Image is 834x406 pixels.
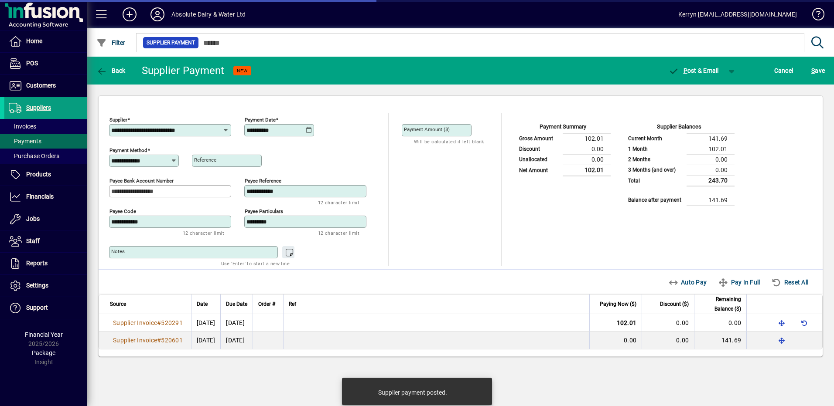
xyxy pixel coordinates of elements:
[515,113,611,176] app-page-summary-card: Payment Summary
[26,260,48,267] span: Reports
[624,154,687,165] td: 2 Months
[245,117,276,123] mat-label: Payment Date
[515,122,611,133] div: Payment Summary
[684,67,687,74] span: P
[676,319,689,326] span: 0.00
[318,197,359,207] mat-hint: 12 character limit
[4,75,87,97] a: Customers
[806,2,823,30] a: Knowledge Base
[26,82,56,89] span: Customers
[624,113,735,206] app-page-summary-card: Supplier Balances
[728,319,741,326] span: 0.00
[9,152,59,159] span: Purchase Orders
[25,331,63,338] span: Financial Year
[515,154,563,165] td: Unallocated
[94,35,128,51] button: Filter
[624,122,735,133] div: Supplier Balances
[9,123,36,130] span: Invoices
[678,7,797,21] div: Kerryn [EMAIL_ADDRESS][DOMAIN_NAME]
[768,274,812,290] button: Reset All
[113,319,157,326] span: Supplier Invoice
[414,136,484,146] mat-hint: Will be calculated if left blank
[226,299,247,309] span: Due Date
[687,144,735,154] td: 102.01
[624,195,687,205] td: Balance after payment
[4,164,87,186] a: Products
[94,63,128,78] button: Back
[109,178,174,184] mat-label: Payee Bank Account Number
[718,275,760,289] span: Pay In Full
[4,186,87,208] a: Financials
[687,175,735,186] td: 243.70
[404,126,450,132] mat-label: Payment Amount ($)
[26,282,48,289] span: Settings
[26,237,40,244] span: Staff
[668,67,719,74] span: ost & Email
[26,304,48,311] span: Support
[563,144,611,154] td: 0.00
[687,133,735,144] td: 141.69
[515,133,563,144] td: Gross Amount
[110,299,126,309] span: Source
[245,208,283,214] mat-label: Payee Particulars
[563,165,611,176] td: 102.01
[109,117,127,123] mat-label: Supplier
[220,314,253,332] td: [DATE]
[116,7,144,22] button: Add
[4,53,87,74] a: POS
[4,230,87,252] a: Staff
[687,195,735,205] td: 141.69
[617,319,637,326] span: 102.01
[157,337,161,344] span: #
[111,248,125,254] mat-label: Notes
[624,144,687,154] td: 1 Month
[687,165,735,175] td: 0.00
[9,138,41,145] span: Payments
[258,299,275,309] span: Order #
[197,319,215,326] span: [DATE]
[4,297,87,319] a: Support
[26,215,40,222] span: Jobs
[600,299,636,309] span: Paying Now ($)
[289,299,296,309] span: Ref
[161,337,183,344] span: 520601
[109,147,147,153] mat-label: Payment method
[197,299,208,309] span: Date
[26,171,51,178] span: Products
[687,154,735,165] td: 0.00
[4,149,87,163] a: Purchase Orders
[110,318,186,328] a: Supplier Invoice#520291
[87,63,135,78] app-page-header-button: Back
[237,68,248,74] span: NEW
[676,337,689,344] span: 0.00
[318,228,359,238] mat-hint: 12 character limit
[197,337,215,344] span: [DATE]
[161,319,183,326] span: 520291
[26,104,51,111] span: Suppliers
[515,165,563,176] td: Net Amount
[624,337,636,344] span: 0.00
[171,7,246,21] div: Absolute Dairy & Water Ltd
[4,134,87,149] a: Payments
[109,208,136,214] mat-label: Payee Code
[4,253,87,274] a: Reports
[221,258,290,268] mat-hint: Use 'Enter' to start a new line
[96,39,126,46] span: Filter
[220,332,253,349] td: [DATE]
[245,178,281,184] mat-label: Payee Reference
[113,337,157,344] span: Supplier Invoice
[4,30,87,52] a: Home
[26,193,54,200] span: Financials
[157,319,161,326] span: #
[660,299,689,309] span: Discount ($)
[811,67,815,74] span: S
[624,165,687,175] td: 3 Months (and over)
[194,157,216,163] mat-label: Reference
[721,337,742,344] span: 141.69
[771,275,808,289] span: Reset All
[563,154,611,165] td: 0.00
[624,133,687,144] td: Current Month
[183,228,224,238] mat-hint: 12 character limit
[664,63,723,78] button: Post & Email
[378,388,447,397] div: Supplier payment posted.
